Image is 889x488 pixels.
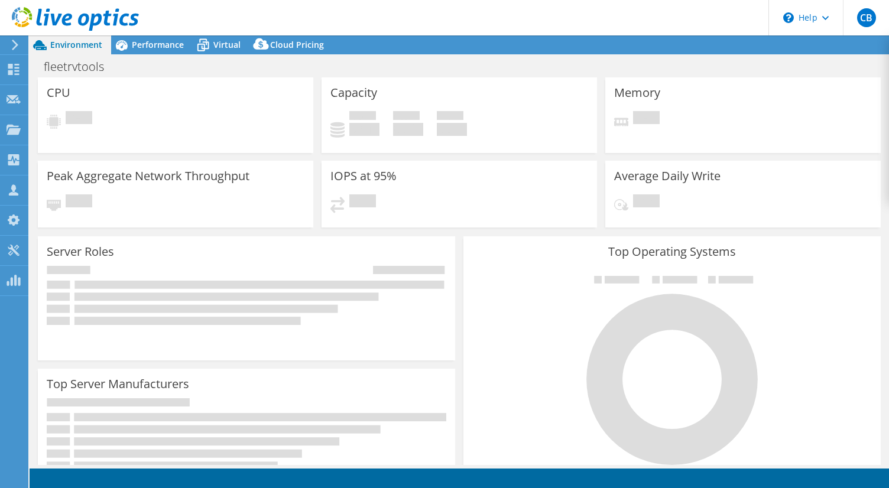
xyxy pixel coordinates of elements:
[38,60,122,73] h1: fleetrvtools
[47,86,70,99] h3: CPU
[437,123,467,136] h4: 0 GiB
[393,111,420,123] span: Free
[66,111,92,127] span: Pending
[47,378,189,391] h3: Top Server Manufacturers
[66,194,92,210] span: Pending
[614,86,660,99] h3: Memory
[783,12,794,23] svg: \n
[213,39,241,50] span: Virtual
[330,86,377,99] h3: Capacity
[270,39,324,50] span: Cloud Pricing
[437,111,463,123] span: Total
[633,194,660,210] span: Pending
[47,170,249,183] h3: Peak Aggregate Network Throughput
[633,111,660,127] span: Pending
[614,170,721,183] h3: Average Daily Write
[330,170,397,183] h3: IOPS at 95%
[349,194,376,210] span: Pending
[132,39,184,50] span: Performance
[857,8,876,27] span: CB
[393,123,423,136] h4: 0 GiB
[50,39,102,50] span: Environment
[349,123,379,136] h4: 0 GiB
[472,245,872,258] h3: Top Operating Systems
[47,245,114,258] h3: Server Roles
[349,111,376,123] span: Used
